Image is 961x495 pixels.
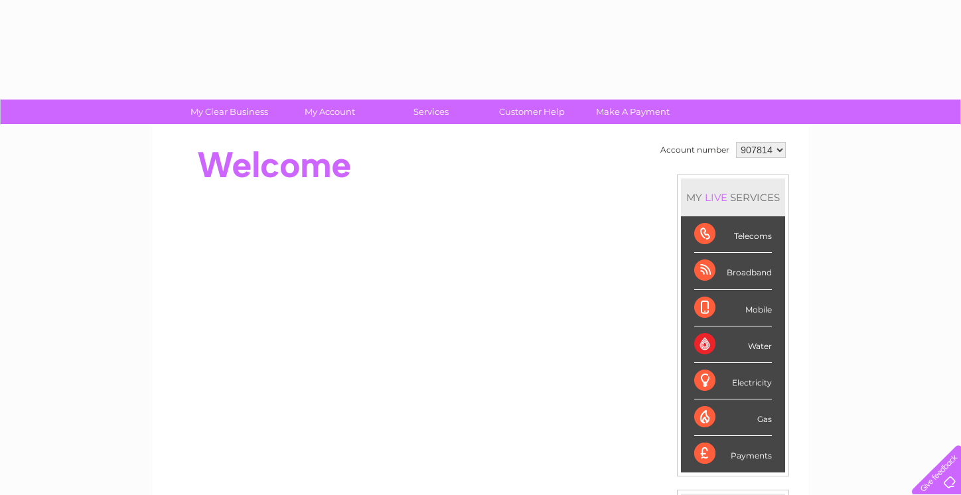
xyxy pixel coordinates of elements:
a: Make A Payment [578,100,688,124]
a: My Account [275,100,385,124]
a: Customer Help [477,100,587,124]
a: Services [376,100,486,124]
div: Gas [694,399,772,436]
div: MY SERVICES [681,178,785,216]
div: Mobile [694,290,772,326]
td: Account number [657,139,733,161]
div: Electricity [694,363,772,399]
div: LIVE [702,191,730,204]
div: Water [694,326,772,363]
a: My Clear Business [175,100,284,124]
div: Broadband [694,253,772,289]
div: Payments [694,436,772,472]
div: Telecoms [694,216,772,253]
